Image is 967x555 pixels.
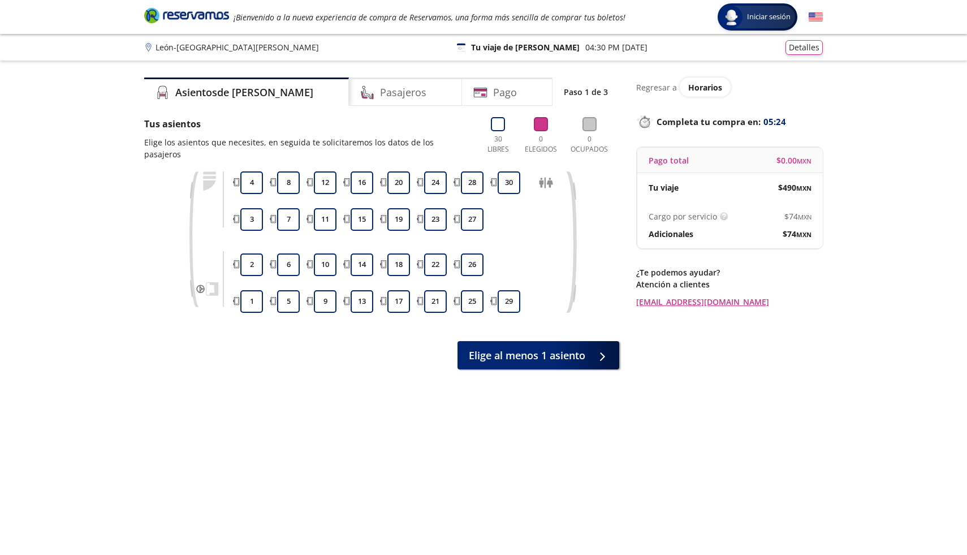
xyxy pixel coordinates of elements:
button: 29 [498,290,520,313]
button: 1 [240,290,263,313]
h4: Pago [493,85,517,100]
p: ¿Te podemos ayudar? [636,266,823,278]
button: English [809,10,823,24]
small: MXN [798,213,811,221]
span: $ 74 [783,228,811,240]
button: 25 [461,290,483,313]
span: $ 490 [778,182,811,193]
button: 30 [498,171,520,194]
button: 24 [424,171,447,194]
button: 26 [461,253,483,276]
button: 16 [351,171,373,194]
button: 19 [387,208,410,231]
button: 13 [351,290,373,313]
button: 11 [314,208,336,231]
p: Tu viaje [649,182,679,193]
button: 14 [351,253,373,276]
span: $ 74 [784,210,811,222]
p: Regresar a [636,81,677,93]
p: León - [GEOGRAPHIC_DATA][PERSON_NAME] [156,41,319,53]
button: 7 [277,208,300,231]
small: MXN [796,230,811,239]
span: Horarios [688,82,722,93]
button: Detalles [785,40,823,55]
button: 15 [351,208,373,231]
span: 05:24 [763,115,786,128]
button: 28 [461,171,483,194]
button: 9 [314,290,336,313]
p: 0 Elegidos [522,134,560,154]
button: 17 [387,290,410,313]
button: 20 [387,171,410,194]
p: 04:30 PM [DATE] [585,41,647,53]
small: MXN [796,184,811,192]
button: Elige al menos 1 asiento [457,341,619,369]
button: 12 [314,171,336,194]
small: MXN [797,157,811,165]
button: 3 [240,208,263,231]
button: 22 [424,253,447,276]
span: Elige al menos 1 asiento [469,348,585,363]
h4: Pasajeros [380,85,426,100]
p: 30 Libres [482,134,513,154]
a: Brand Logo [144,7,229,27]
p: Tus asientos [144,117,471,131]
p: Paso 1 de 3 [564,86,608,98]
button: 27 [461,208,483,231]
button: 10 [314,253,336,276]
button: 23 [424,208,447,231]
span: $ 0.00 [776,154,811,166]
p: 0 Ocupados [568,134,611,154]
button: 8 [277,171,300,194]
button: 4 [240,171,263,194]
p: Completa tu compra en : [636,114,823,130]
p: Adicionales [649,228,693,240]
em: ¡Bienvenido a la nueva experiencia de compra de Reservamos, una forma más sencilla de comprar tus... [234,12,625,23]
a: [EMAIL_ADDRESS][DOMAIN_NAME] [636,296,823,308]
p: Cargo por servicio [649,210,717,222]
p: Elige los asientos que necesites, en seguida te solicitaremos los datos de los pasajeros [144,136,471,160]
button: 5 [277,290,300,313]
p: Tu viaje de [PERSON_NAME] [471,41,580,53]
p: Atención a clientes [636,278,823,290]
button: 18 [387,253,410,276]
span: Iniciar sesión [742,11,795,23]
button: 2 [240,253,263,276]
button: 6 [277,253,300,276]
button: 21 [424,290,447,313]
h4: Asientos de [PERSON_NAME] [175,85,313,100]
p: Pago total [649,154,689,166]
i: Brand Logo [144,7,229,24]
div: Regresar a ver horarios [636,78,823,97]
